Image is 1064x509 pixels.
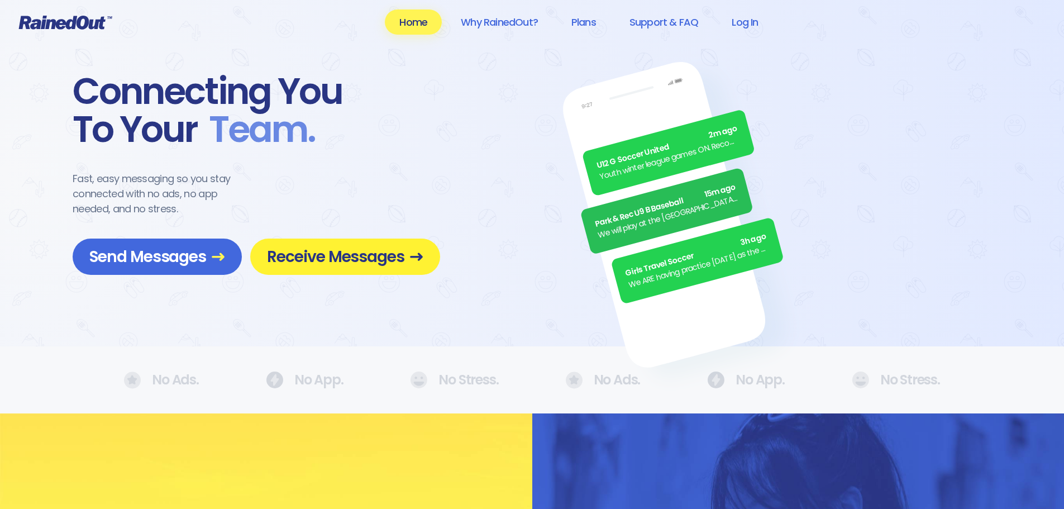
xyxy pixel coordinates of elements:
div: Girls Travel Soccer [624,231,768,280]
div: Youth winter league games ON. Recommend running shoes/sneakers for players as option for footwear. [599,134,742,183]
span: 15m ago [703,181,737,201]
span: Send Messages [89,247,225,267]
img: No Ads. [124,372,141,389]
img: No Ads. [852,372,869,388]
div: We will play at the [GEOGRAPHIC_DATA]. Wear white, be at the field by 5pm. [597,192,740,241]
div: Connecting You To Your [73,73,440,149]
div: No App. [707,372,785,388]
a: Log In [717,9,772,35]
img: No Ads. [410,372,427,388]
img: No Ads. [707,372,724,388]
span: Receive Messages [267,247,423,267]
a: Plans [557,9,610,35]
a: Home [385,9,442,35]
img: No Ads. [266,372,283,388]
div: No Ads. [124,372,199,389]
div: Park & Rec U9 B Baseball [594,181,737,230]
a: Why RainedOut? [446,9,552,35]
span: Team . [198,111,315,149]
a: Send Messages [73,239,242,275]
span: 3h ago [739,231,767,249]
img: No Ads. [566,372,583,389]
a: Support & FAQ [615,9,713,35]
span: 2m ago [708,123,739,142]
div: No Stress. [852,372,940,388]
div: U12 G Soccer United [595,123,739,172]
a: Receive Messages [250,239,440,275]
div: We ARE having practice [DATE] as the sun is finally out. [627,242,771,291]
div: No App. [266,372,343,388]
div: No Ads. [566,372,641,389]
div: No Stress. [410,372,498,388]
div: Fast, easy messaging so you stay connected with no ads, no app needed, and no stress. [73,171,251,216]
